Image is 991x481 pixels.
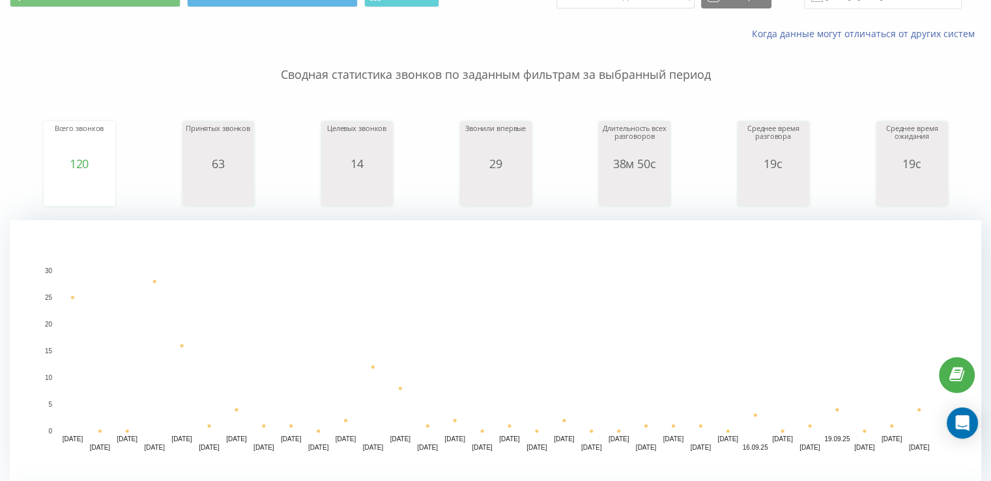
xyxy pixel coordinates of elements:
[882,435,902,443] text: [DATE]
[186,170,251,209] svg: A chart.
[226,435,247,443] text: [DATE]
[144,444,165,451] text: [DATE]
[824,435,850,443] text: 19.09.25
[363,444,384,451] text: [DATE]
[909,444,930,451] text: [DATE]
[880,170,945,209] svg: A chart.
[581,444,602,451] text: [DATE]
[324,124,390,157] div: Целевых звонков
[308,444,329,451] text: [DATE]
[324,170,390,209] svg: A chart.
[281,435,302,443] text: [DATE]
[10,40,981,83] p: Сводная статистика звонков по заданным фильтрам за выбранный период
[691,444,711,451] text: [DATE]
[48,428,52,435] text: 0
[499,435,520,443] text: [DATE]
[602,124,667,157] div: Длительность всех разговоров
[186,157,251,170] div: 63
[45,267,53,274] text: 30
[324,157,390,170] div: 14
[48,401,52,408] text: 5
[63,435,83,443] text: [DATE]
[10,220,981,481] svg: A chart.
[772,435,793,443] text: [DATE]
[390,435,411,443] text: [DATE]
[47,170,112,209] svg: A chart.
[45,347,53,355] text: 15
[554,435,575,443] text: [DATE]
[186,124,251,157] div: Принятых звонков
[854,444,875,451] text: [DATE]
[45,294,53,301] text: 25
[609,435,629,443] text: [DATE]
[947,407,978,439] div: Open Intercom Messenger
[526,444,547,451] text: [DATE]
[45,321,53,328] text: 20
[602,157,667,170] div: 38м 50с
[417,444,438,451] text: [DATE]
[336,435,356,443] text: [DATE]
[741,157,806,170] div: 19с
[880,157,945,170] div: 19с
[463,157,528,170] div: 29
[741,170,806,209] svg: A chart.
[47,124,112,157] div: Всего звонков
[171,435,192,443] text: [DATE]
[472,444,493,451] text: [DATE]
[880,124,945,157] div: Среднее время ожидания
[463,170,528,209] svg: A chart.
[663,435,684,443] text: [DATE]
[799,444,820,451] text: [DATE]
[602,170,667,209] svg: A chart.
[636,444,657,451] text: [DATE]
[752,27,981,40] a: Когда данные могут отличаться от других систем
[444,435,465,443] text: [DATE]
[117,435,138,443] text: [DATE]
[199,444,220,451] text: [DATE]
[741,124,806,157] div: Среднее время разговора
[743,444,768,451] text: 16.09.25
[47,157,112,170] div: 120
[253,444,274,451] text: [DATE]
[45,374,53,381] text: 10
[90,444,111,451] text: [DATE]
[463,124,528,157] div: Звонили впервые
[717,435,738,443] text: [DATE]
